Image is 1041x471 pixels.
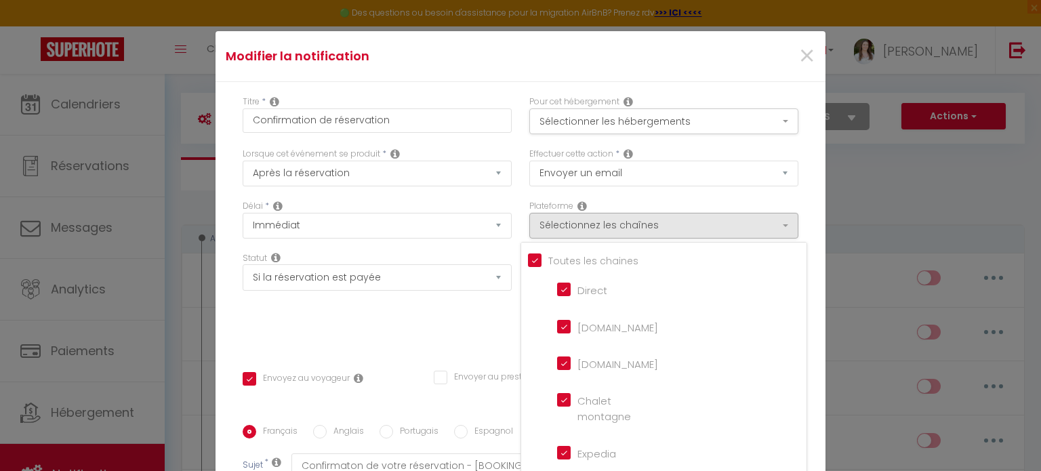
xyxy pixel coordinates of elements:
[327,425,364,440] label: Anglais
[243,252,267,265] label: Statut
[272,457,281,468] i: Subject
[624,96,633,107] i: This Rental
[468,425,513,440] label: Espagnol
[529,213,798,239] button: Sélectionnez les chaînes
[529,148,613,161] label: Effectuer cette action
[243,148,380,161] label: Lorsque cet événement se produit
[243,200,263,213] label: Délai
[798,36,815,77] span: ×
[529,96,619,108] label: Pour cet hébergement
[271,252,281,263] i: Booking status
[354,373,363,384] i: Envoyer au voyageur
[226,47,613,66] h4: Modifier la notification
[256,425,298,440] label: Français
[529,108,798,134] button: Sélectionner les hébergements
[273,201,283,211] i: Action Time
[393,425,438,440] label: Portugais
[798,42,815,71] button: Close
[270,96,279,107] i: Title
[390,148,400,159] i: Event Occur
[243,96,260,108] label: Titre
[624,148,633,159] i: Action Type
[529,200,573,213] label: Plateforme
[577,201,587,211] i: Action Channel
[571,393,631,425] label: Chalet montagne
